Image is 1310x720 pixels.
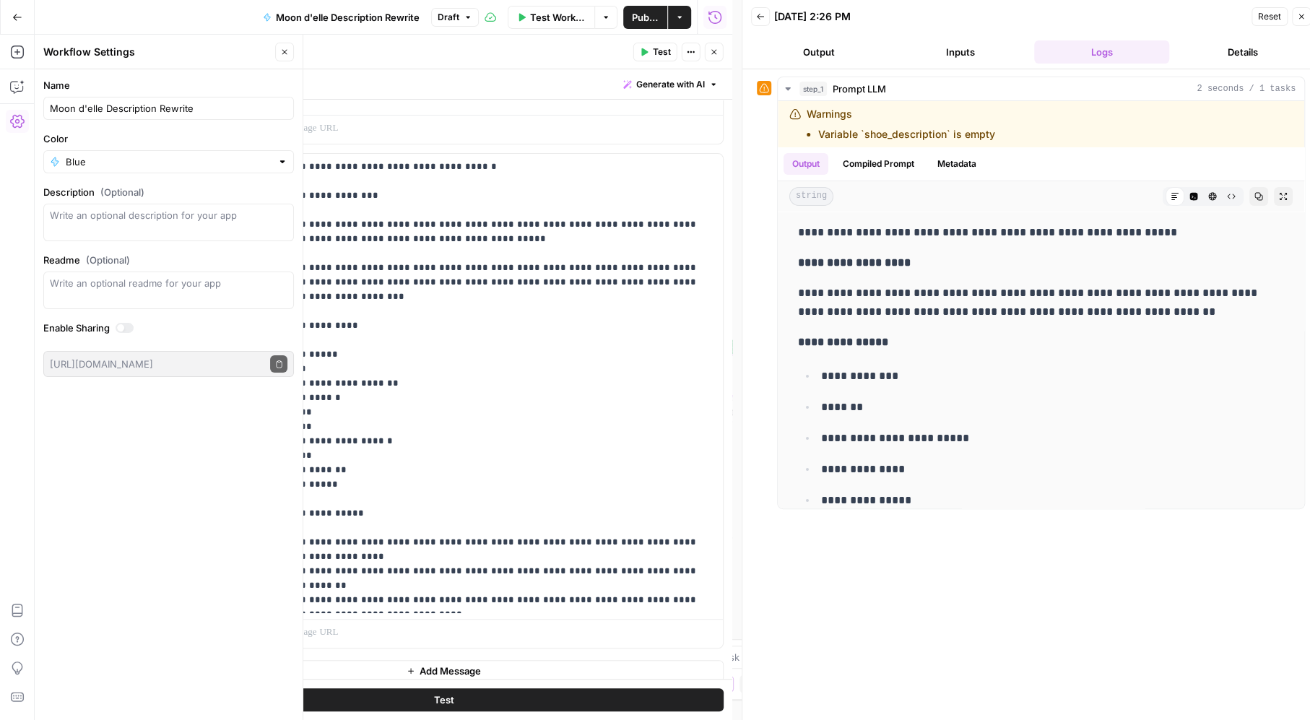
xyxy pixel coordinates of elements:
[155,69,732,99] div: Write your prompt
[1252,7,1288,26] button: Reset
[43,131,294,146] label: Color
[43,253,294,267] label: Readme
[632,10,659,25] span: Publish
[834,153,923,175] button: Compiled Prompt
[43,78,294,92] label: Name
[1034,40,1170,64] button: Logs
[633,43,677,61] button: Test
[254,6,428,29] button: Moon d'elle Description Rewrite
[929,153,985,175] button: Metadata
[1197,82,1296,95] span: 2 seconds / 1 tasks
[701,368,732,383] div: Step 1
[508,6,594,29] button: Test Workflow
[438,11,459,24] span: Draft
[751,40,887,64] button: Output
[164,688,724,711] button: Test
[43,45,271,59] div: Workflow Settings
[276,10,420,25] span: Moon d'elle Description Rewrite
[420,664,481,678] span: Add Message
[778,77,1304,100] button: 2 seconds / 1 tasks
[100,185,144,199] span: (Optional)
[833,82,886,96] span: Prompt LLM
[818,127,995,142] li: Variable `shoe_description` is empty
[431,8,479,27] button: Draft
[1258,10,1281,23] span: Reset
[530,10,586,25] span: Test Workflow
[636,78,705,91] span: Generate with AI
[784,153,828,175] button: Output
[433,693,454,707] span: Test
[789,187,833,206] span: string
[778,101,1304,508] div: 2 seconds / 1 tasks
[653,45,671,58] span: Test
[799,82,827,96] span: step_1
[164,660,724,682] button: Add Message
[86,253,130,267] span: (Optional)
[893,40,1028,64] button: Inputs
[617,75,724,94] button: Generate with AI
[43,321,294,335] label: Enable Sharing
[50,101,287,116] input: Untitled
[66,155,272,169] input: Blue
[43,185,294,199] label: Description
[623,6,667,29] button: Publish
[807,107,995,142] div: Warnings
